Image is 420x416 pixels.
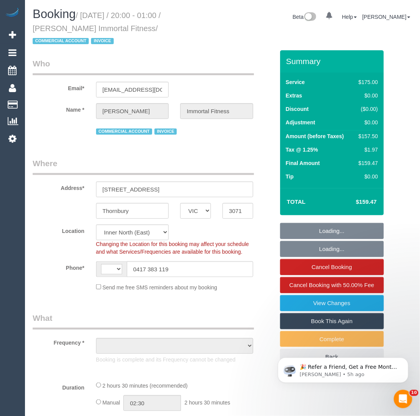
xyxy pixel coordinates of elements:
[355,159,378,167] div: $159.47
[355,92,378,99] div: $0.00
[103,399,120,406] span: Manual
[127,261,253,277] input: Phone*
[27,82,90,92] label: Email*
[286,57,380,66] h3: Summary
[286,92,302,99] label: Extras
[27,225,90,235] label: Location
[96,356,253,363] p: Booking is complete and its Frequency cannot be changed
[333,199,377,205] h4: $159.47
[286,132,344,140] label: Amount (before Taxes)
[33,38,89,44] span: COMMERCIAL ACCOUNT
[355,132,378,140] div: $157.50
[103,383,188,389] span: 2 hours 30 minutes (recommended)
[27,336,90,347] label: Frequency *
[27,381,90,391] label: Duration
[5,8,20,18] img: Automaid Logo
[33,158,254,175] legend: Where
[27,103,90,114] label: Name *
[355,146,378,154] div: $1.97
[293,14,317,20] a: Beta
[280,295,384,311] a: View Changes
[266,342,420,395] iframe: Intercom notifications message
[410,390,418,396] span: 10
[286,78,305,86] label: Service
[355,173,378,180] div: $0.00
[184,399,230,406] span: 2 hours 30 minutes
[96,203,169,219] input: Suburb*
[91,38,113,44] span: INVOICE
[286,159,320,167] label: Final Amount
[96,103,169,119] input: First Name*
[33,11,161,46] small: / [DATE] / 20:00 - 01:00 / [PERSON_NAME] Immortal Fitness
[342,14,357,20] a: Help
[96,82,169,97] input: Email*
[355,105,378,113] div: ($0.00)
[96,241,249,255] span: Changing the Location for this booking may affect your schedule and what Services/Frequencies are...
[287,198,306,205] strong: Total
[180,103,253,119] input: Last Name*
[304,12,316,22] img: New interface
[286,119,315,126] label: Adjustment
[33,7,76,21] span: Booking
[33,24,158,46] span: /
[154,129,177,135] span: INVOICE
[222,203,253,219] input: Post Code*
[286,105,309,113] label: Discount
[355,119,378,126] div: $0.00
[27,182,90,192] label: Address*
[280,259,384,275] a: Cancel Booking
[33,312,254,330] legend: What
[280,277,384,293] a: Cancel Booking with 50.00% Fee
[286,146,318,154] label: Tax @ 1.25%
[33,58,254,75] legend: Who
[355,78,378,86] div: $175.00
[27,261,90,272] label: Phone*
[289,282,374,288] span: Cancel Booking with 50.00% Fee
[103,284,217,291] span: Send me free SMS reminders about my booking
[280,313,384,329] a: Book This Again
[394,390,412,408] iframe: Intercom live chat
[96,129,152,135] span: COMMERCIAL ACCOUNT
[286,173,294,180] label: Tip
[362,14,410,20] a: [PERSON_NAME]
